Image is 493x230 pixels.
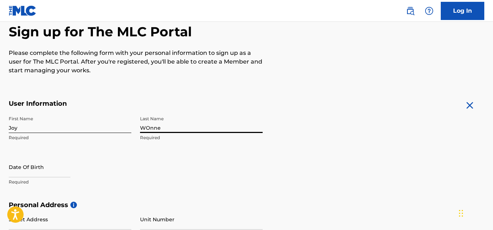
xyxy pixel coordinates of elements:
p: Required [9,134,131,141]
a: Public Search [403,4,418,18]
p: Please complete the following form with your personal information to sign up as a user for The ML... [9,49,263,75]
div: Drag [459,202,463,224]
img: MLC Logo [9,5,37,16]
p: Required [9,179,131,185]
h5: Personal Address [9,201,484,209]
a: Log In [441,2,484,20]
h2: Sign up for The MLC Portal [9,24,484,40]
p: Required [140,134,263,141]
img: close [464,100,476,111]
img: help [425,7,434,15]
span: i [70,202,77,208]
iframe: Chat Widget [457,195,493,230]
img: search [406,7,415,15]
h5: User Information [9,100,263,108]
div: Help [422,4,436,18]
